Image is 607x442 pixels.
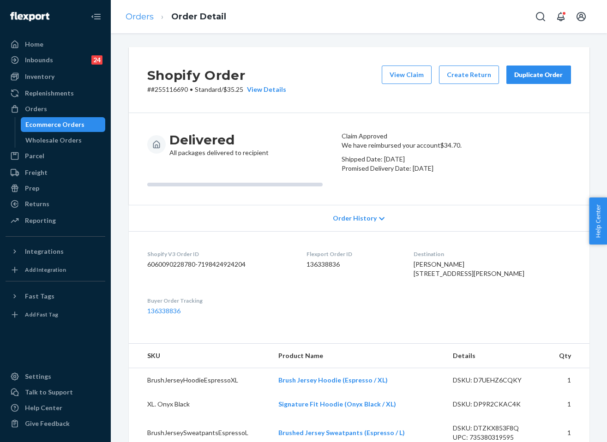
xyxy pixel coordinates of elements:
[91,55,102,65] div: 24
[382,66,432,84] button: View Claim
[21,117,106,132] a: Ecommerce Orders
[25,372,51,381] div: Settings
[278,376,388,384] a: Brush Jersey Hoodie (Espresso / XL)
[25,136,82,145] div: Wholesale Orders
[87,7,105,26] button: Close Navigation
[6,86,105,101] a: Replenishments
[342,131,571,141] header: Claim Approved
[21,133,106,148] a: Wholesale Orders
[453,424,540,433] div: DSKU: DTZKX853F8Q
[118,3,234,30] ol: breadcrumbs
[25,292,54,301] div: Fast Tags
[271,344,445,368] th: Product Name
[126,12,154,22] a: Orders
[25,199,49,209] div: Returns
[169,131,269,157] div: All packages delivered to recipient
[129,344,271,368] th: SKU
[333,214,377,223] span: Order History
[25,104,47,113] div: Orders
[342,141,571,150] p: We have reimbursed your account $34.70 .
[25,419,70,428] div: Give Feedback
[25,89,74,98] div: Replenishments
[589,197,607,245] button: Help Center
[414,260,524,277] span: [PERSON_NAME] [STREET_ADDRESS][PERSON_NAME]
[25,151,44,161] div: Parcel
[6,197,105,211] a: Returns
[453,433,540,442] div: UPC: 735380319595
[25,247,64,256] div: Integrations
[25,40,43,49] div: Home
[552,7,570,26] button: Open notifications
[453,376,540,385] div: DSKU: D7UEHZ6CQKY
[25,311,58,318] div: Add Fast Tag
[25,184,39,193] div: Prep
[6,102,105,116] a: Orders
[25,55,53,65] div: Inbounds
[307,250,399,258] dt: Flexport Order ID
[6,289,105,304] button: Fast Tags
[147,260,292,269] dd: 6060090228780-7198424924204
[307,260,399,269] dd: 136338836
[6,385,105,400] a: Talk to Support
[547,344,589,368] th: Qty
[129,368,271,393] td: BrushJerseyHoodieEspressoXL
[6,416,105,431] button: Give Feedback
[147,297,292,305] dt: Buyer Order Tracking
[25,216,56,225] div: Reporting
[531,7,550,26] button: Open Search Box
[25,388,73,397] div: Talk to Support
[6,69,105,84] a: Inventory
[25,266,66,274] div: Add Integration
[342,155,571,164] p: Shipped Date: [DATE]
[439,66,499,84] button: Create Return
[414,250,571,258] dt: Destination
[453,400,540,409] div: DSKU: DP9R2CKAC4K
[6,400,105,415] a: Help Center
[547,368,589,393] td: 1
[6,165,105,180] a: Freight
[6,37,105,52] a: Home
[445,344,547,368] th: Details
[129,392,271,416] td: XL. Onyx Black
[171,12,226,22] a: Order Detail
[25,168,48,177] div: Freight
[6,181,105,196] a: Prep
[342,164,571,173] p: Promised Delivery Date: [DATE]
[506,66,571,84] button: Duplicate Order
[10,12,49,21] img: Flexport logo
[6,244,105,259] button: Integrations
[195,85,221,93] span: Standard
[243,85,286,94] button: View Details
[147,85,286,94] p: # #255116690 / $35.25
[25,72,54,81] div: Inventory
[25,403,62,412] div: Help Center
[572,7,590,26] button: Open account menu
[6,307,105,322] a: Add Fast Tag
[25,120,84,129] div: Ecommerce Orders
[147,250,292,258] dt: Shopify V3 Order ID
[6,369,105,384] a: Settings
[147,307,180,315] a: 136338836
[6,263,105,277] a: Add Integration
[6,53,105,67] a: Inbounds24
[6,213,105,228] a: Reporting
[278,400,396,408] a: Signature Fit Hoodie (Onyx Black / XL)
[6,149,105,163] a: Parcel
[278,429,405,436] a: Brushed Jersey Sweatpants (Espresso / L)
[169,131,269,148] h3: Delivered
[190,85,193,93] span: •
[547,392,589,416] td: 1
[514,70,563,79] div: Duplicate Order
[147,66,286,85] h2: Shopify Order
